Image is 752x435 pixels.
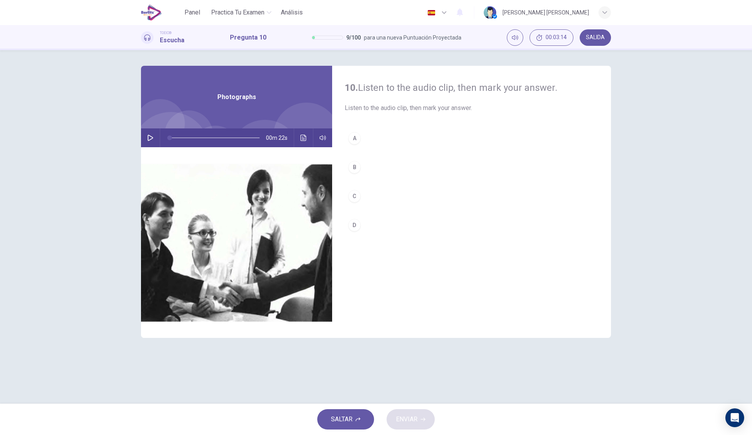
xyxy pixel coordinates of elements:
[348,161,361,173] div: B
[530,29,573,46] button: 00:03:14
[208,5,275,20] button: Practica tu examen
[160,30,172,36] span: TOEIC®
[317,409,374,430] button: SALTAR
[484,6,496,19] img: Profile picture
[345,215,598,235] button: D
[141,5,180,20] a: EduSynch logo
[345,81,598,94] h4: Listen to the audio clip, then mark your answer.
[297,128,310,147] button: Haz clic para ver la transcripción del audio
[345,82,358,93] strong: 10.
[278,5,306,20] button: Análisis
[211,8,264,17] span: Practica tu examen
[141,147,332,338] img: Photographs
[345,128,598,148] button: A
[348,132,361,144] div: A
[331,414,352,425] span: SALTAR
[530,29,573,46] div: Ocultar
[348,190,361,202] div: C
[348,219,361,231] div: D
[184,8,200,17] span: Panel
[217,92,256,102] span: Photographs
[725,408,744,427] div: Open Intercom Messenger
[364,33,461,42] span: para una nueva Puntuación Proyectada
[160,36,184,45] h1: Escucha
[345,157,598,177] button: B
[345,186,598,206] button: C
[427,10,436,16] img: es
[346,33,361,42] span: 9 / 100
[281,8,303,17] span: Análisis
[546,34,567,41] span: 00:03:14
[503,8,589,17] div: [PERSON_NAME] [PERSON_NAME]
[141,5,162,20] img: EduSynch logo
[345,103,598,113] span: Listen to the audio clip, then mark your answer.
[180,5,205,20] button: Panel
[266,128,294,147] span: 00m 22s
[507,29,523,46] div: Silenciar
[586,34,605,41] span: SALIDA
[230,33,266,42] h1: Pregunta 10
[580,29,611,46] button: SALIDA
